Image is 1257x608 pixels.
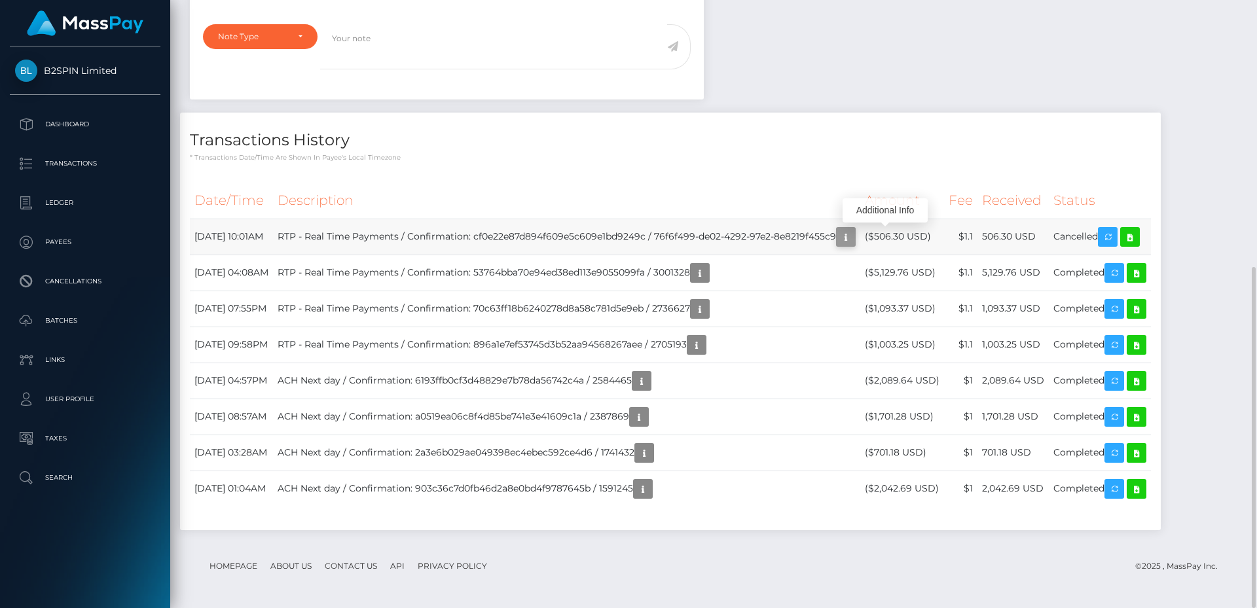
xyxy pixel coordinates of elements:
img: B2SPIN Limited [15,60,37,82]
td: ACH Next day / Confirmation: 2a3e6b029ae049398ec4ebec592ce4d6 / 1741432 [273,435,860,471]
td: Completed [1049,399,1151,435]
h4: Transactions History [190,129,1151,152]
td: Completed [1049,435,1151,471]
a: Homepage [204,556,263,576]
p: Links [15,350,155,370]
td: ACH Next day / Confirmation: a0519ea06c8f4d85be741e3e41609c1a / 2387869 [273,399,860,435]
td: ACH Next day / Confirmation: 6193ffb0cf3d48829e7b78da56742c4a / 2584465 [273,363,860,399]
td: ($1,003.25 USD) [860,327,944,363]
a: Contact Us [319,556,382,576]
td: 2,089.64 USD [977,363,1049,399]
td: Cancelled [1049,219,1151,255]
td: Completed [1049,471,1151,507]
td: ($701.18 USD) [860,435,944,471]
a: API [385,556,410,576]
p: Dashboard [15,115,155,134]
p: * Transactions date/time are shown in payee's local timezone [190,152,1151,162]
td: Completed [1049,327,1151,363]
td: $1 [944,471,977,507]
p: Batches [15,311,155,331]
td: 506.30 USD [977,219,1049,255]
span: B2SPIN Limited [10,65,160,77]
td: ACH Next day / Confirmation: 903c36c7d0fb46d2a8e0bd4f9787645b / 1591245 [273,471,860,507]
a: Search [10,461,160,494]
p: Taxes [15,429,155,448]
td: $1.1 [944,219,977,255]
td: $1 [944,399,977,435]
th: Status [1049,183,1151,219]
td: ($5,129.76 USD) [860,255,944,291]
td: RTP - Real Time Payments / Confirmation: 896a1e7ef53745d3b52aa94568267aee / 2705193 [273,327,860,363]
th: Fee [944,183,977,219]
a: Transactions [10,147,160,180]
a: Taxes [10,422,160,455]
td: Completed [1049,363,1151,399]
th: Date/Time [190,183,273,219]
td: [DATE] 04:08AM [190,255,273,291]
p: Transactions [15,154,155,173]
a: Cancellations [10,265,160,298]
a: Privacy Policy [412,556,492,576]
a: Links [10,344,160,376]
td: Completed [1049,291,1151,327]
a: About Us [265,556,317,576]
td: ($1,701.28 USD) [860,399,944,435]
div: © 2025 , MassPay Inc. [1135,559,1228,573]
a: Ledger [10,187,160,219]
td: [DATE] 09:58PM [190,327,273,363]
a: User Profile [10,383,160,416]
p: User Profile [15,389,155,409]
td: $1.1 [944,327,977,363]
td: RTP - Real Time Payments / Confirmation: 70c63ff18b6240278d8a58c781d5e9eb / 2736627 [273,291,860,327]
td: 701.18 USD [977,435,1049,471]
div: Additional Info [843,198,928,223]
th: Amount [860,183,944,219]
td: 5,129.76 USD [977,255,1049,291]
p: Ledger [15,193,155,213]
td: [DATE] 01:04AM [190,471,273,507]
p: Search [15,468,155,488]
td: $1 [944,435,977,471]
td: Completed [1049,255,1151,291]
a: Payees [10,226,160,259]
td: ($2,042.69 USD) [860,471,944,507]
td: $1.1 [944,255,977,291]
div: Note Type [218,31,287,42]
td: 2,042.69 USD [977,471,1049,507]
td: 1,003.25 USD [977,327,1049,363]
img: MassPay Logo [27,10,143,36]
td: ($506.30 USD) [860,219,944,255]
td: [DATE] 08:57AM [190,399,273,435]
a: Batches [10,304,160,337]
th: Received [977,183,1049,219]
td: ($2,089.64 USD) [860,363,944,399]
td: 1,093.37 USD [977,291,1049,327]
td: 1,701.28 USD [977,399,1049,435]
th: Description [273,183,860,219]
p: Cancellations [15,272,155,291]
td: [DATE] 07:55PM [190,291,273,327]
td: ($1,093.37 USD) [860,291,944,327]
td: RTP - Real Time Payments / Confirmation: cf0e22e87d894f609e5c609e1bd9249c / 76f6f499-de02-4292-97... [273,219,860,255]
td: RTP - Real Time Payments / Confirmation: 53764bba70e94ed38ed113e9055099fa / 3001328 [273,255,860,291]
td: [DATE] 10:01AM [190,219,273,255]
td: $1.1 [944,291,977,327]
td: [DATE] 04:57PM [190,363,273,399]
button: Note Type [203,24,318,49]
a: Dashboard [10,108,160,141]
p: Payees [15,232,155,252]
td: $1 [944,363,977,399]
td: [DATE] 03:28AM [190,435,273,471]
